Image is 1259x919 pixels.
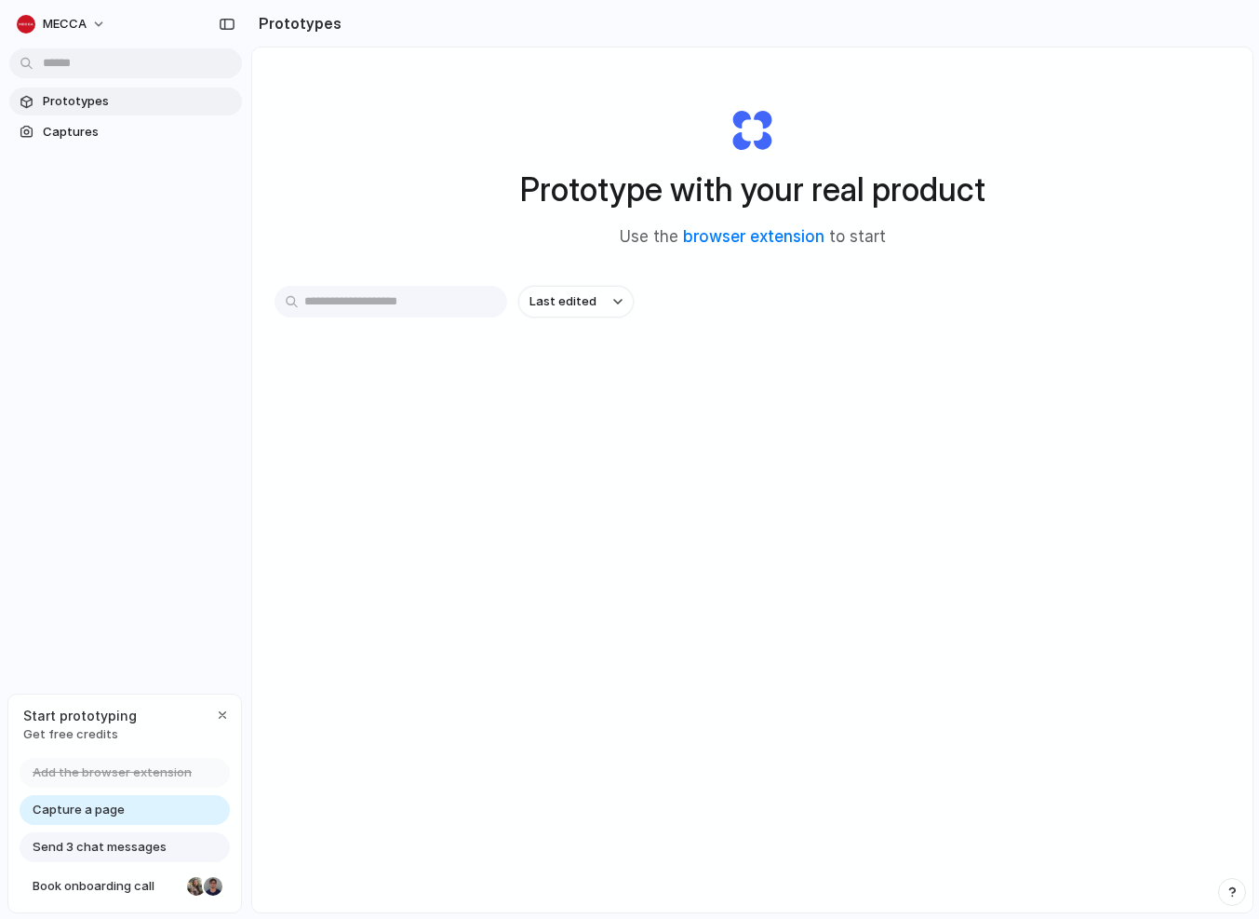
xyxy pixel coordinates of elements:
[620,225,886,250] span: Use the to start
[683,227,824,246] a: browser extension
[33,877,180,896] span: Book onboarding call
[251,12,342,34] h2: Prototypes
[33,801,125,819] span: Capture a page
[33,838,167,857] span: Send 3 chat messages
[43,15,87,34] span: MECCA
[529,292,596,311] span: Last edited
[518,286,634,318] button: Last edited
[202,875,224,898] div: Christian Iacullo
[185,875,208,898] div: Nicole Kubica
[33,764,192,782] span: Add the browser extension
[43,123,234,142] span: Captures
[43,92,234,111] span: Prototypes
[23,706,137,725] span: Start prototyping
[9,9,115,39] button: MECCA
[23,725,137,744] span: Get free credits
[9,118,242,146] a: Captures
[20,872,230,901] a: Book onboarding call
[520,165,985,214] h1: Prototype with your real product
[9,88,242,115] a: Prototypes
